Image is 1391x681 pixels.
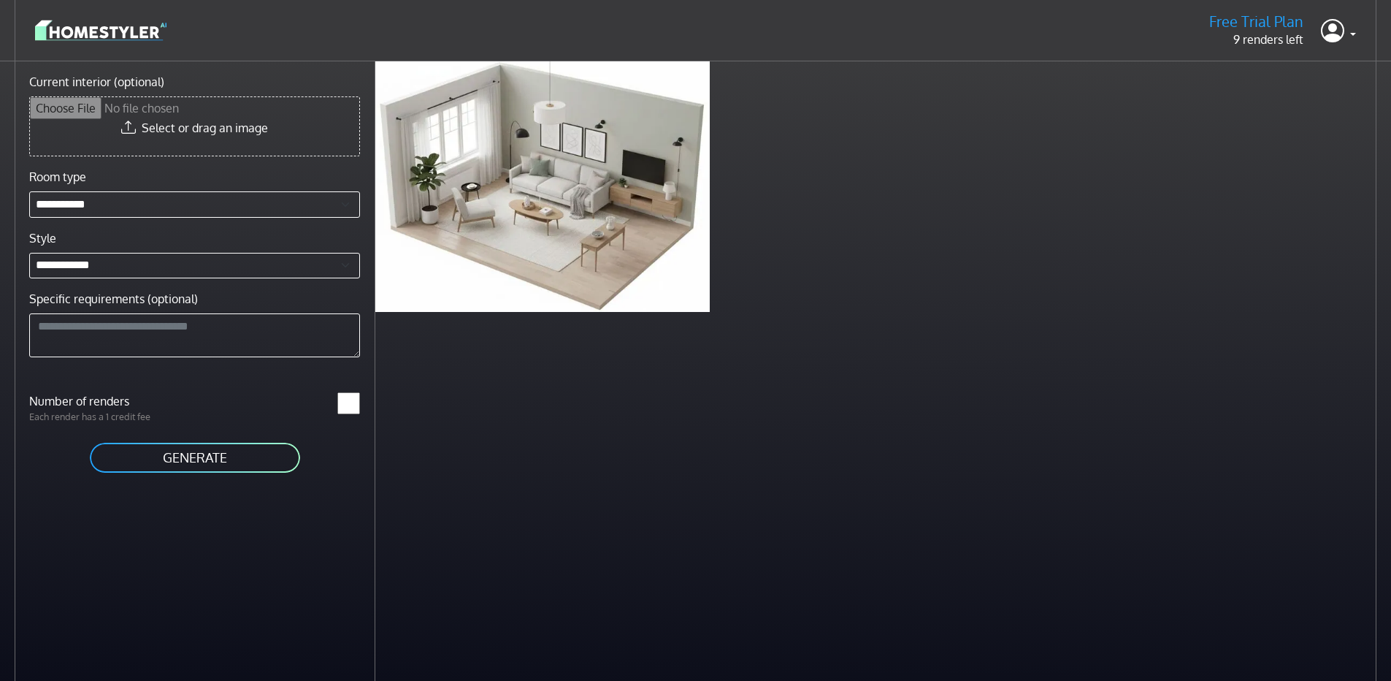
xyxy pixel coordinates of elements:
p: 9 renders left [1209,31,1303,48]
label: Style [29,229,56,247]
label: Specific requirements (optional) [29,290,198,308]
img: logo-3de290ba35641baa71223ecac5eacb59cb85b4c7fdf211dc9aaecaaee71ea2f8.svg [35,18,166,43]
p: Each render has a 1 credit fee [20,410,195,424]
label: Number of renders [20,392,195,410]
label: Current interior (optional) [29,73,164,91]
h5: Free Trial Plan [1209,12,1303,31]
button: GENERATE [88,441,302,474]
label: Room type [29,168,86,186]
